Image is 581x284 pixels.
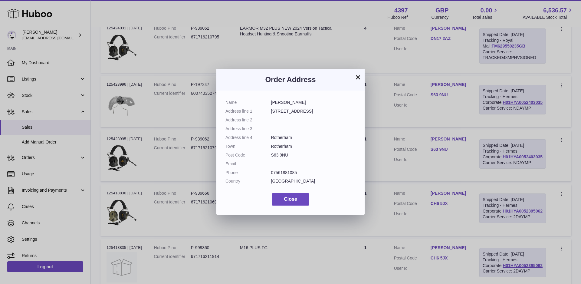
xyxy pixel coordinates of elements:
[271,108,356,114] dd: [STREET_ADDRESS]
[284,196,297,202] span: Close
[271,178,356,184] dd: [GEOGRAPHIC_DATA]
[272,193,309,206] button: Close
[225,108,271,114] dt: Address line 1
[225,161,271,167] dt: Email
[225,117,271,123] dt: Address line 2
[271,152,356,158] dd: S63 9NU
[225,152,271,158] dt: Post Code
[225,178,271,184] dt: Country
[354,74,362,81] button: ×
[225,100,271,105] dt: Name
[225,170,271,176] dt: Phone
[271,170,356,176] dd: 07561881085
[225,75,356,84] h3: Order Address
[225,126,271,132] dt: Address line 3
[225,135,271,140] dt: Address line 4
[271,135,356,140] dd: Rotherham
[271,144,356,149] dd: Rotherham
[271,100,356,105] dd: [PERSON_NAME]
[225,144,271,149] dt: Town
